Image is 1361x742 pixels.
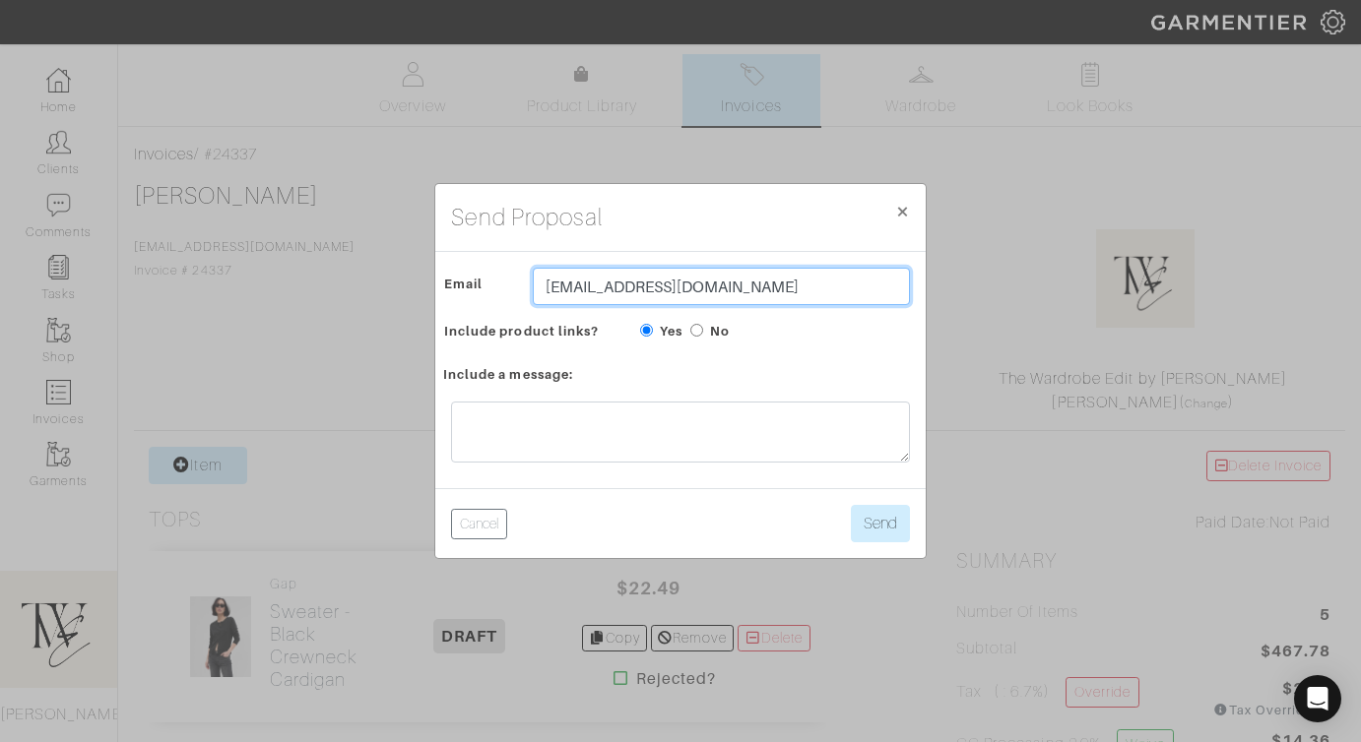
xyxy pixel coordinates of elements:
span: × [895,198,910,224]
span: Email [444,270,483,298]
button: Send [851,505,910,542]
span: Include a message: [443,360,573,389]
span: Include product links? [444,317,599,345]
button: Cancel [451,509,507,539]
h4: Send Proposal [451,200,603,235]
div: Open Intercom Messenger [1294,675,1341,722]
label: No [710,322,730,340]
label: Yes [660,322,682,340]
